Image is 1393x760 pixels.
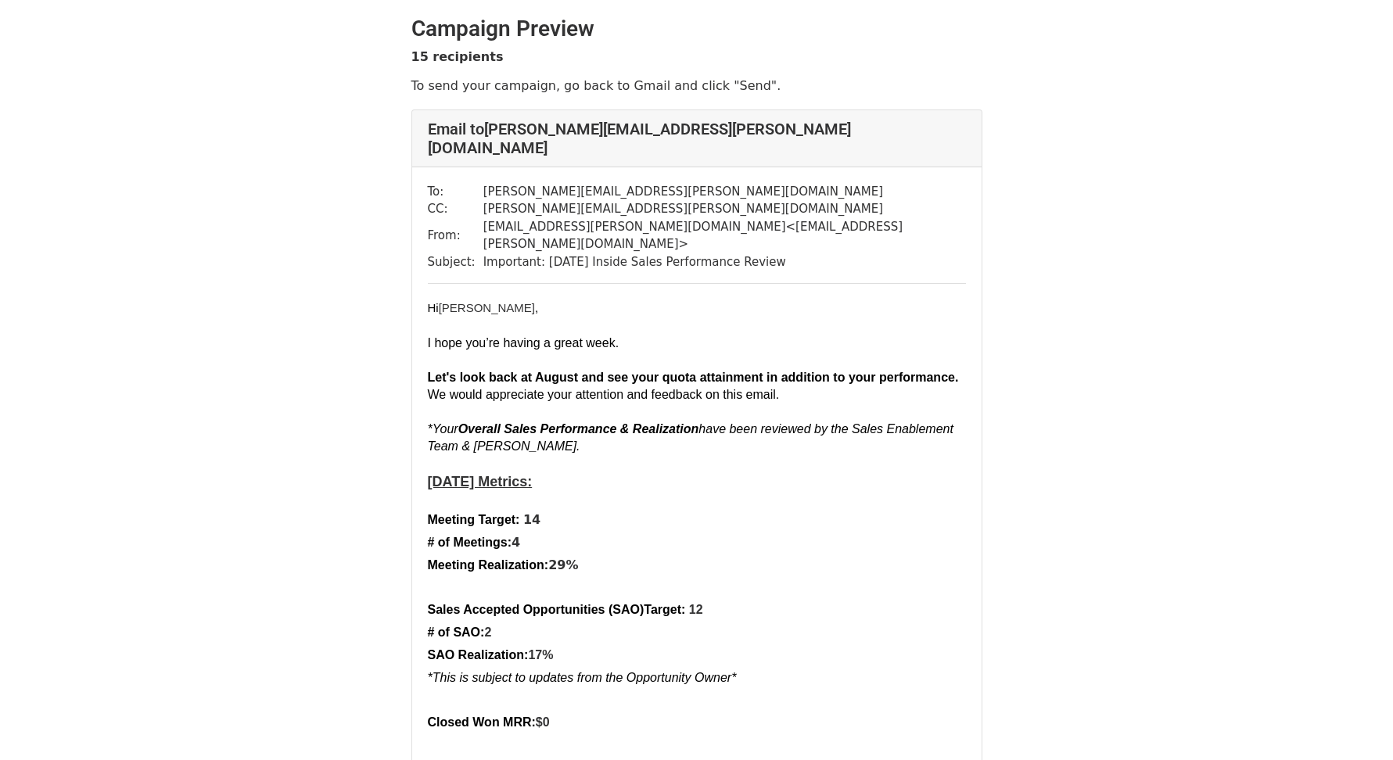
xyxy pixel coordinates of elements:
p: To send your campaign, go back to Gmail and click "Send". [411,77,982,94]
td: To: [428,183,483,201]
span: Let's look back at August [428,371,579,384]
b: Target: [644,603,685,616]
b: SAO Realization: [428,648,529,661]
span: have been reviewed by the Sales Enablement Team & [PERSON_NAME]. [428,422,953,453]
h2: Campaign Preview [411,16,982,42]
span: Sales Accepted Opportunities (SAO) [428,603,644,616]
td: [PERSON_NAME][EMAIL_ADDRESS][PERSON_NAME][DOMAIN_NAME] [483,183,966,201]
span: , [535,301,538,314]
span: *Your [428,422,458,436]
b: $0 [536,715,550,729]
font: 2 [428,626,492,639]
b: # of Meetings: [428,536,512,549]
span: Overall Sales Performance & Realization [458,422,699,436]
td: Subject: [428,253,483,271]
span: Hi [428,301,439,314]
b: 4 [512,535,520,550]
b: 14 [523,512,540,527]
span: and see your quota attainment in addition to your performance. [582,371,959,384]
font: [PERSON_NAME] [428,301,539,314]
td: CC: [428,200,483,218]
td: Important: [DATE] Inside Sales Performance Review [483,253,966,271]
td: From: [428,218,483,253]
span: *This is subject to updates from the Opportunity Owner* [428,671,737,684]
span: We would appreciate your attention and feedback on this email. [428,388,780,401]
span: Meeting Realization: [428,558,549,572]
h4: Email to [PERSON_NAME][EMAIL_ADDRESS][PERSON_NAME][DOMAIN_NAME] [428,120,966,157]
font: I hope you’re having a great week. [428,336,619,350]
b: 12 [689,603,703,616]
b: 29% [548,557,578,572]
td: [PERSON_NAME][EMAIL_ADDRESS][PERSON_NAME][DOMAIN_NAME] [483,200,966,218]
strong: 15 recipients [411,49,504,64]
td: [EMAIL_ADDRESS][PERSON_NAME][DOMAIN_NAME] < [EMAIL_ADDRESS][PERSON_NAME][DOMAIN_NAME] > [483,218,966,253]
u: [DATE] Metrics: [428,474,533,489]
span: # of SAO: [428,626,485,639]
b: 17% [528,648,553,661]
b: Closed Won MRR: [428,715,536,729]
b: Meeting Target: [428,513,520,526]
